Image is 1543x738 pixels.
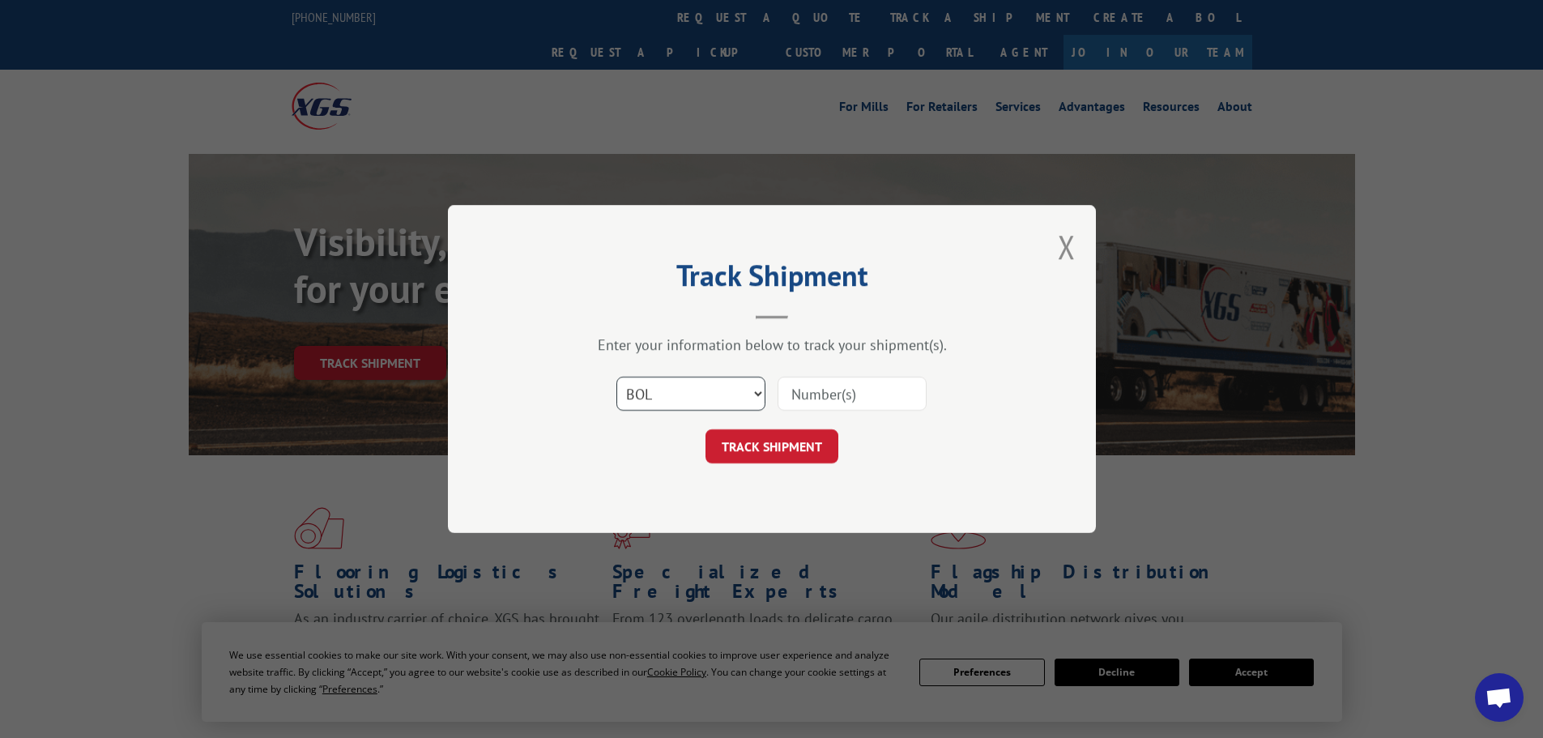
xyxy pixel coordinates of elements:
button: TRACK SHIPMENT [705,429,838,463]
button: Close modal [1058,225,1076,268]
div: Enter your information below to track your shipment(s). [529,335,1015,354]
input: Number(s) [778,377,927,411]
div: Open chat [1475,673,1524,722]
h2: Track Shipment [529,264,1015,295]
